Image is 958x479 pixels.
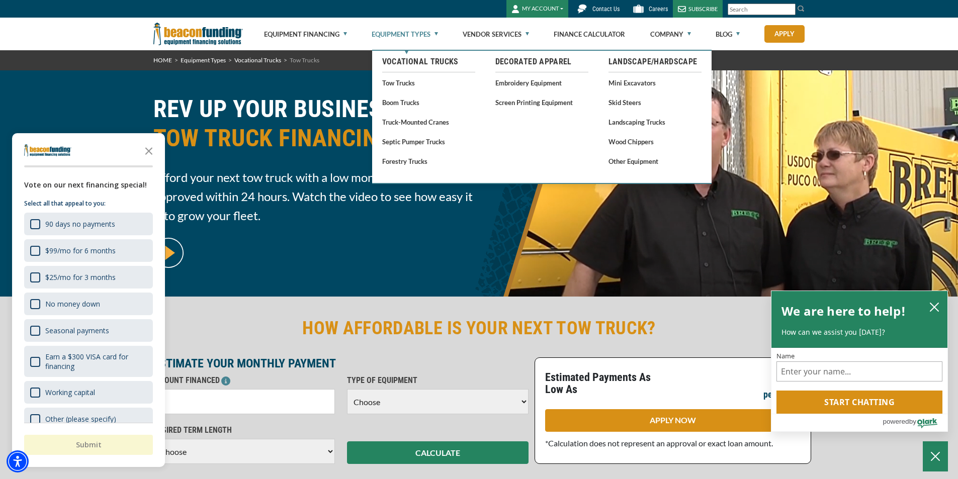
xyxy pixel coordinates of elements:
[153,317,805,340] h2: HOW AFFORDABLE IS YOUR NEXT TOW TRUCK?
[771,291,948,432] div: olark chatbox
[608,135,702,148] a: Wood Chippers
[883,414,947,431] a: Powered by Olark
[608,56,702,68] a: Landscape/Hardscape
[545,438,773,448] span: *Calculation does not represent an approval or exact loan amount.
[153,357,529,369] p: ESTIMATE YOUR MONTHLY PAYMENT
[382,56,475,68] a: Vocational Trucks
[153,424,335,436] p: DESIRED TERM LENGTH
[495,76,588,89] a: Embroidery Equipment
[24,346,153,377] div: Earn a $300 VISA card for financing
[153,18,243,50] img: Beacon Funding Corporation logo
[382,116,475,128] a: Truck-Mounted Cranes
[923,441,948,471] button: Close Chatbox
[24,319,153,342] div: Seasonal payments
[234,56,281,64] a: Vocational Trucks
[24,408,153,430] div: Other (please specify)
[347,441,529,464] button: CALCULATE
[153,94,473,160] h1: REV UP YOUR BUSINESS
[24,435,153,455] button: Submit
[781,301,906,321] h2: We are here to help!
[290,56,319,64] span: Tow Trucks
[716,18,740,50] a: Blog
[45,272,116,282] div: $25/mo for 3 months
[153,56,172,64] a: HOME
[264,18,347,50] a: Equipment Financing
[554,18,625,50] a: Finance Calculator
[763,389,801,401] p: per month
[45,352,147,371] div: Earn a $300 VISA card for financing
[776,391,942,414] button: Start chatting
[545,409,801,432] a: APPLY NOW
[153,374,335,387] p: AMOUNT FINANCED
[153,124,473,153] span: TOW TRUCK FINANCING
[797,5,805,13] img: Search
[153,238,184,268] img: video modal pop-up play button
[45,414,116,424] div: Other (please specify)
[649,6,668,13] span: Careers
[382,135,475,148] a: Septic Pumper Trucks
[545,371,667,396] p: Estimated Payments As Low As
[382,76,475,89] a: Tow Trucks
[24,179,153,190] div: Vote on our next financing special!
[382,96,475,109] a: Boom Trucks
[883,415,909,428] span: powered
[495,96,588,109] a: Screen Printing Equipment
[776,353,942,359] label: Name
[45,219,115,229] div: 90 days no payments
[45,388,95,397] div: Working capital
[24,199,153,209] p: Select all that appeal to you:
[24,144,71,156] img: Company logo
[24,239,153,262] div: $99/mo for 6 months
[382,155,475,167] a: Forestry Trucks
[24,381,153,404] div: Working capital
[785,6,793,14] a: Clear search text
[608,116,702,128] a: Landscaping Trucks
[608,155,702,167] a: Other Equipment
[372,18,438,50] a: Equipment Types
[181,56,226,64] a: Equipment Types
[347,374,529,387] p: TYPE OF EQUIPMENT
[728,4,796,15] input: Search
[650,18,691,50] a: Company
[608,96,702,109] a: Skid Steers
[926,300,942,314] button: close chatbox
[463,18,529,50] a: Vendor Services
[24,266,153,289] div: $25/mo for 3 months
[7,450,29,472] div: Accessibility Menu
[781,327,937,337] p: How can we assist you [DATE]?
[45,246,116,255] div: $99/mo for 6 months
[12,133,165,467] div: Survey
[776,361,942,381] input: Name
[153,168,473,225] span: Afford your next tow truck with a low monthly payment. Get approved within 24 hours. Watch the vi...
[24,293,153,315] div: No money down
[592,6,620,13] span: Contact Us
[608,76,702,89] a: Mini Excavators
[45,299,100,309] div: No money down
[909,415,916,428] span: by
[495,56,588,68] a: Decorated Apparel
[24,213,153,235] div: 90 days no payments
[764,25,805,43] a: Apply
[153,389,335,414] input: $
[45,326,109,335] div: Seasonal payments
[139,140,159,160] button: Close the survey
